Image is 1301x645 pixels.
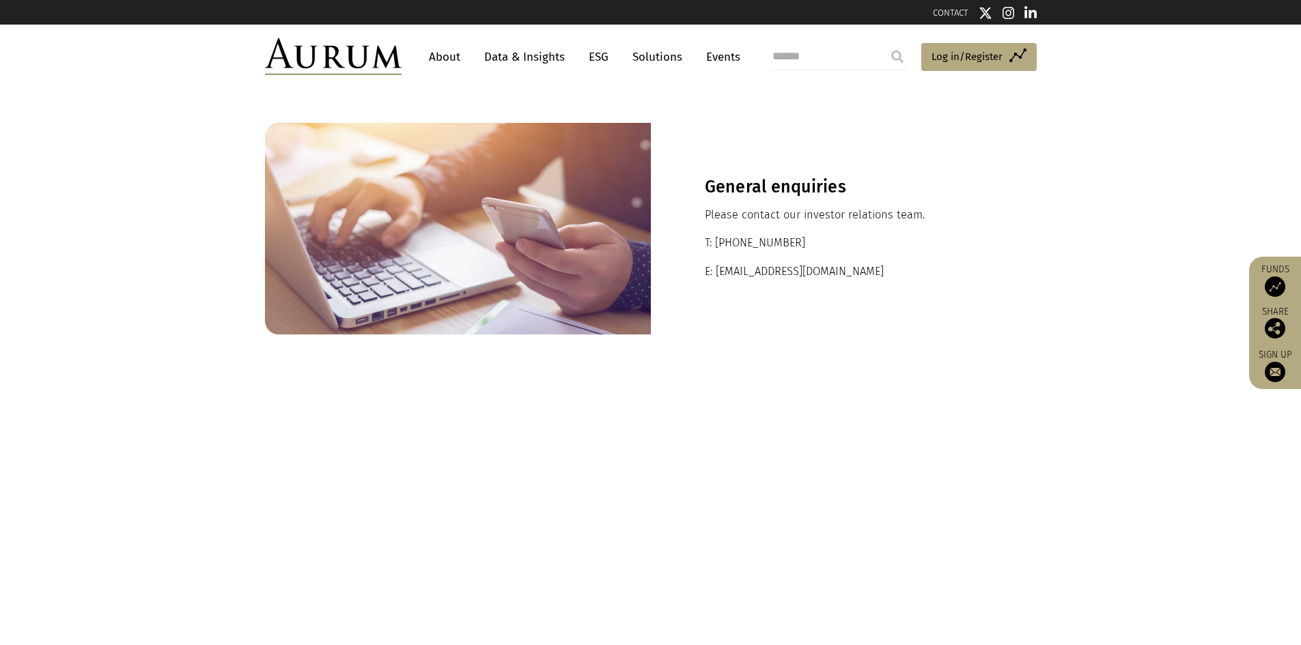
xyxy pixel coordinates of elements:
[705,263,983,281] p: E: [EMAIL_ADDRESS][DOMAIN_NAME]
[1256,307,1294,339] div: Share
[979,6,992,20] img: Twitter icon
[265,38,402,75] img: Aurum
[1256,349,1294,382] a: Sign up
[582,44,615,70] a: ESG
[705,177,983,197] h3: General enquiries
[1265,362,1285,382] img: Sign up to our newsletter
[422,44,467,70] a: About
[933,8,968,18] a: CONTACT
[1265,276,1285,297] img: Access Funds
[705,234,983,252] p: T: [PHONE_NUMBER]
[1265,318,1285,339] img: Share this post
[1024,6,1037,20] img: Linkedin icon
[1256,263,1294,297] a: Funds
[626,44,689,70] a: Solutions
[1003,6,1015,20] img: Instagram icon
[477,44,572,70] a: Data & Insights
[921,43,1037,72] a: Log in/Register
[884,43,911,70] input: Submit
[932,48,1003,65] span: Log in/Register
[705,206,983,224] p: Please contact our investor relations team.
[699,44,740,70] a: Events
